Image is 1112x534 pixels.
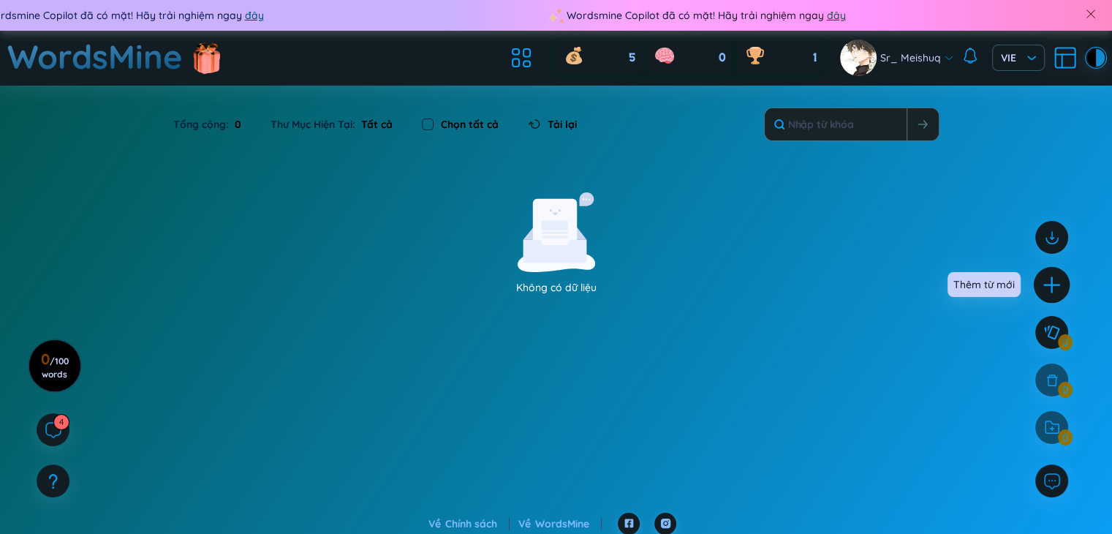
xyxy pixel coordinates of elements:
[948,272,1021,297] div: Thêm từ mới
[54,415,69,429] sup: 4
[173,109,256,140] div: Tổng cộng :
[840,40,880,76] a: avatar
[765,108,907,140] input: Nhập từ khóa
[827,7,846,23] span: đây
[7,31,183,83] a: WordsMine
[229,116,241,132] span: 0
[548,116,577,132] span: Tải lại
[441,116,499,132] label: Chọn tất cả
[355,118,393,131] span: Tất cả
[813,50,817,66] span: 1
[59,416,64,427] span: 4
[42,356,69,380] span: / 100 words
[355,279,757,296] p: Không có dữ liệu
[880,50,941,66] span: Sr_ Meishuq
[518,516,602,532] div: Về
[256,109,407,140] div: Thư Mục Hiện Tại :
[192,35,222,79] img: flashSalesIcon.a7f4f837.png
[445,517,510,530] a: Chính sách
[38,353,71,380] h3: 0
[1042,275,1062,296] span: plus
[840,40,877,76] img: avatar
[629,50,635,66] span: 5
[1001,50,1036,65] span: VIE
[535,517,602,530] a: WordsMine
[719,50,726,66] span: 0
[245,7,264,23] span: đây
[428,516,510,532] div: Về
